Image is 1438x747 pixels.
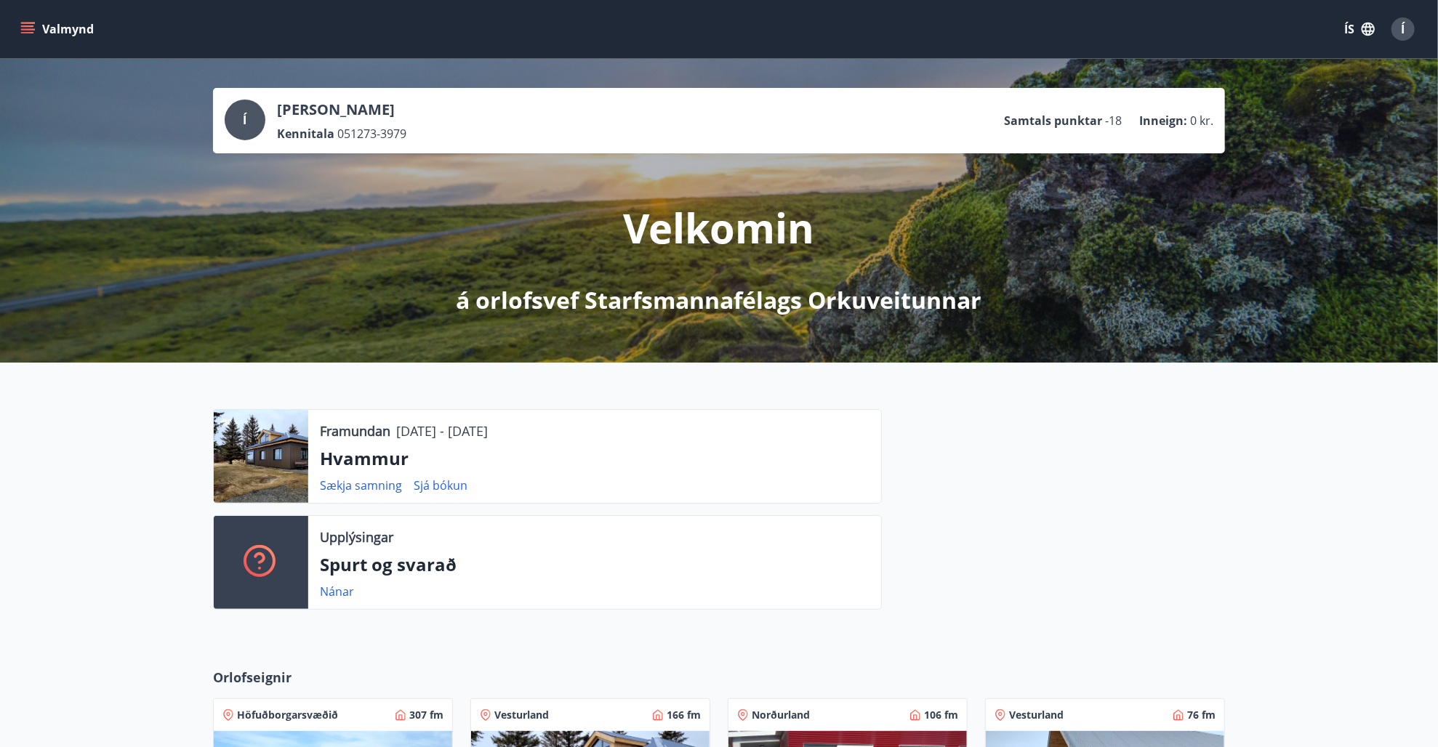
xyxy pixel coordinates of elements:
p: Upplýsingar [320,528,393,546]
p: Inneign : [1139,113,1187,129]
button: menu [17,16,100,42]
span: 106 fm [924,708,958,722]
p: Framundan [320,421,390,440]
span: 051273-3979 [337,126,406,142]
span: Norðurland [752,708,810,722]
p: Samtals punktar [1004,113,1102,129]
span: Höfuðborgarsvæðið [237,708,338,722]
span: Vesturland [494,708,549,722]
p: Hvammur [320,446,869,471]
button: Í [1386,12,1421,47]
p: Kennitala [277,126,334,142]
span: Vesturland [1009,708,1064,722]
span: Orlofseignir [213,668,292,687]
span: Í [1402,21,1405,37]
a: Sækja samning [320,477,402,493]
span: 0 kr. [1190,113,1213,129]
p: á orlofsvef Starfsmannafélags Orkuveitunnar [457,284,982,316]
p: Velkomin [624,200,815,255]
button: ÍS [1336,16,1383,42]
p: [DATE] - [DATE] [396,421,488,440]
p: [PERSON_NAME] [277,100,406,120]
p: Spurt og svarað [320,552,869,577]
a: Sjá bókun [414,477,467,493]
span: 307 fm [409,708,443,722]
a: Nánar [320,584,354,599]
span: -18 [1105,113,1122,129]
span: 166 fm [667,708,701,722]
span: Í [244,112,247,128]
span: 76 fm [1187,708,1216,722]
